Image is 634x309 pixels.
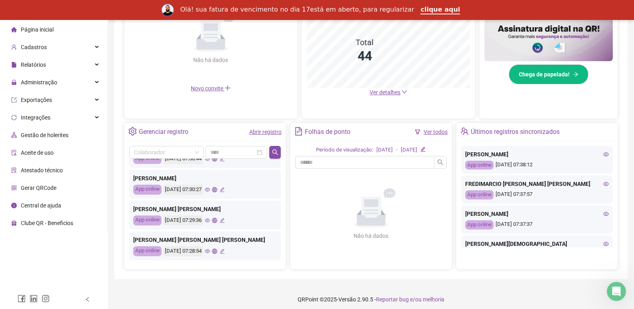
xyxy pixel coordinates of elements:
[471,125,560,139] div: Últimos registros sincronizados
[21,202,61,209] span: Central de ajuda
[607,282,626,301] iframe: Intercom live chat
[164,185,203,195] div: [DATE] 07:30:27
[465,239,609,248] div: [PERSON_NAME][DEMOGRAPHIC_DATA]
[21,26,54,33] span: Página inicial
[415,129,420,135] span: filter
[11,44,17,50] span: user-add
[11,80,17,85] span: lock
[305,125,350,139] div: Folhas de ponto
[603,152,609,157] span: eye
[603,241,609,247] span: eye
[334,231,408,240] div: Não há dados
[402,89,407,95] span: down
[85,297,90,302] span: left
[205,156,210,161] span: eye
[316,146,373,154] div: Período de visualização:
[205,187,210,192] span: eye
[212,187,217,192] span: global
[11,203,17,208] span: info-circle
[128,127,137,136] span: setting
[424,129,448,135] a: Ver todos
[370,89,400,96] span: Ver detalhes
[573,72,578,77] span: arrow-right
[21,185,56,191] span: Gerar QRCode
[21,132,68,138] span: Gestão de holerites
[133,235,277,244] div: [PERSON_NAME] [PERSON_NAME] [PERSON_NAME]
[139,125,188,139] div: Gerenciar registro
[465,161,494,170] div: App online
[220,156,225,161] span: edit
[133,154,162,164] div: App online
[21,220,73,226] span: Clube QR - Beneficios
[133,246,162,256] div: App online
[220,187,225,192] span: edit
[11,150,17,155] span: audit
[133,185,162,195] div: App online
[603,211,609,217] span: eye
[191,85,231,92] span: Novo convite
[164,154,203,164] div: [DATE] 07:30:44
[21,62,46,68] span: Relatórios
[465,190,609,199] div: [DATE] 07:37:57
[21,44,47,50] span: Cadastros
[180,6,414,14] div: Olá! sua fatura de vencimento no dia 17está em aberto, para regularizar
[420,147,426,152] span: edit
[603,181,609,187] span: eye
[465,161,609,170] div: [DATE] 07:38:12
[437,159,444,165] span: search
[272,149,278,155] span: search
[205,249,210,254] span: eye
[11,167,17,173] span: solution
[161,4,174,16] img: Profile image for Rodolfo
[212,156,217,161] span: global
[465,209,609,218] div: [PERSON_NAME]
[21,167,63,173] span: Atestado técnico
[294,127,303,136] span: file-text
[484,18,613,61] img: banner%2F02c71560-61a6-44d4-94b9-c8ab97240462.png
[338,296,356,303] span: Versão
[174,56,248,64] div: Não há dados
[11,27,17,32] span: home
[460,127,469,136] span: team
[420,6,460,14] a: clique aqui
[465,220,494,229] div: App online
[370,89,407,96] a: Ver detalhes down
[465,220,609,229] div: [DATE] 07:37:37
[21,79,57,86] span: Administração
[11,115,17,120] span: sync
[220,218,225,223] span: edit
[18,295,26,303] span: facebook
[133,174,277,183] div: [PERSON_NAME]
[21,97,52,103] span: Exportações
[164,215,203,225] div: [DATE] 07:29:36
[396,146,398,154] div: -
[11,97,17,103] span: export
[21,114,50,121] span: Integrações
[376,146,393,154] div: [DATE]
[11,220,17,226] span: gift
[249,129,282,135] a: Abrir registro
[212,249,217,254] span: global
[509,64,588,84] button: Chega de papelada!
[21,150,54,156] span: Aceite de uso
[133,215,162,225] div: App online
[11,185,17,191] span: qrcode
[30,295,38,303] span: linkedin
[205,218,210,223] span: eye
[401,146,417,154] div: [DATE]
[220,249,225,254] span: edit
[519,70,570,79] span: Chega de papelada!
[133,205,277,213] div: [PERSON_NAME] [PERSON_NAME]
[11,62,17,68] span: file
[11,132,17,138] span: apartment
[42,295,50,303] span: instagram
[164,246,203,256] div: [DATE] 07:28:54
[212,218,217,223] span: global
[376,296,444,303] span: Reportar bug e/ou melhoria
[465,190,494,199] div: App online
[465,150,609,159] div: [PERSON_NAME]
[224,85,231,91] span: plus
[465,179,609,188] div: FREDIMARCIO [PERSON_NAME] [PERSON_NAME]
